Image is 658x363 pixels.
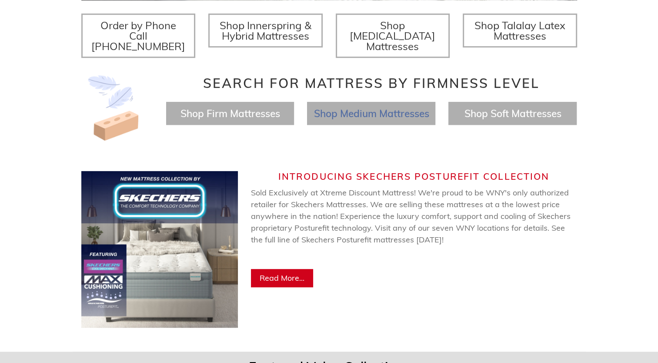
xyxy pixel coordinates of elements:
[180,107,280,120] a: Shop Firm Mattresses
[464,107,561,120] a: Shop Soft Mattresses
[474,19,565,42] span: Shop Talalay Latex Mattresses
[336,13,450,58] a: Shop [MEDICAL_DATA] Mattresses
[463,13,577,47] a: Shop Talalay Latex Mattresses
[278,171,549,182] span: Introducing Skechers Posturefit Collection
[81,75,147,141] img: Image-of-brick- and-feather-representing-firm-and-soft-feel
[81,13,196,58] a: Order by Phone Call [PHONE_NUMBER]
[81,171,238,328] img: Skechers Web Banner (750 x 750 px) (2).jpg__PID:de10003e-3404-460f-8276-e05f03caa093
[350,19,435,53] span: Shop [MEDICAL_DATA] Mattresses
[260,273,304,283] span: Read More...
[91,19,185,53] span: Order by Phone Call [PHONE_NUMBER]
[208,13,323,47] a: Shop Innerspring & Hybrid Mattresses
[251,269,313,287] a: Read More...
[203,75,540,91] span: Search for Mattress by Firmness Level
[220,19,311,42] span: Shop Innerspring & Hybrid Mattresses
[314,107,429,120] a: Shop Medium Mattresses
[251,188,571,268] span: Sold Exclusively at Xtreme Discount Mattress! We're proud to be WNY's only authorized retailer fo...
